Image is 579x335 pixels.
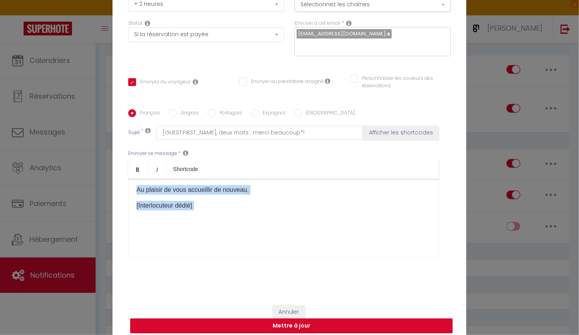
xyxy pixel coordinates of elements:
[363,126,439,140] button: Afficher les shortcodes
[128,150,177,157] label: Envoyer ce message
[216,109,242,118] label: Portugais
[145,127,151,134] i: Subject
[136,201,431,210] p: [Interlocuteur dédié]​
[346,20,352,26] i: Recipient
[259,109,285,118] label: Espagnol
[167,160,205,179] a: Shortcode
[136,109,160,118] label: Français
[302,109,355,118] label: [GEOGRAPHIC_DATA]
[295,20,340,27] label: Envoyer à cet email
[325,78,330,84] i: Envoyer au prestataire si il est assigné
[136,232,431,242] p: ​
[273,306,305,319] button: Annuler
[128,129,140,137] label: Sujet
[130,318,453,333] button: Mettre à jour
[193,79,198,85] i: Envoyer au voyageur
[298,30,386,37] span: [EMAIL_ADDRESS][DOMAIN_NAME]
[136,185,431,195] p: Au plaisir de vous accueillir de nouveau,
[128,160,148,179] a: Bold
[145,20,150,26] i: Booking status
[183,150,188,156] i: Message
[177,109,199,118] label: Anglais
[148,160,167,179] a: Italic
[136,217,431,226] p: ​
[128,20,142,27] label: Statut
